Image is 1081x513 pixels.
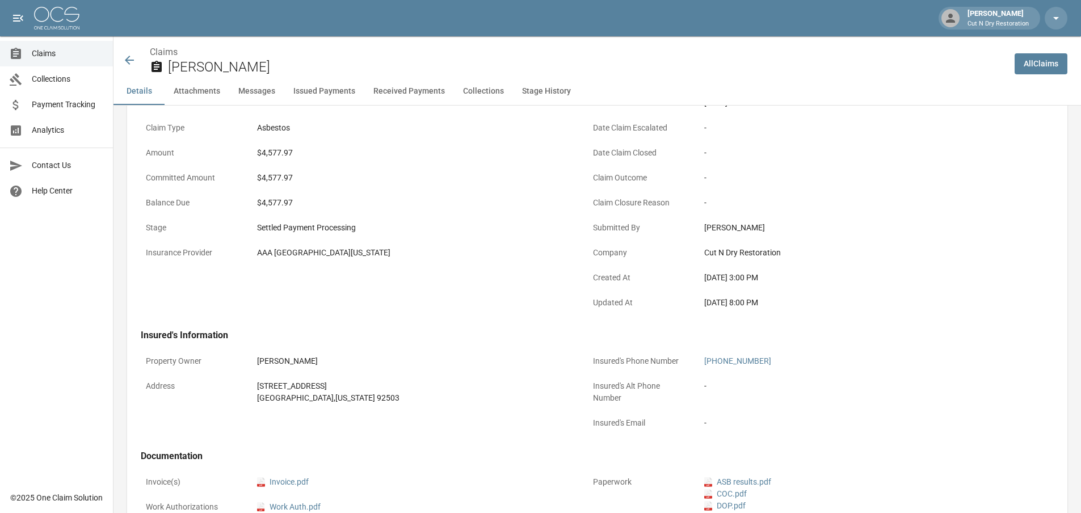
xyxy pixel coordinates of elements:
[588,350,690,372] p: Insured's Phone Number
[454,78,513,105] button: Collections
[32,73,104,85] span: Collections
[704,417,1016,429] div: -
[257,380,569,392] div: [STREET_ADDRESS]
[704,297,1016,309] div: [DATE] 8:00 PM
[32,185,104,197] span: Help Center
[588,267,690,289] p: Created At
[141,142,243,164] p: Amount
[229,78,284,105] button: Messages
[704,147,1016,159] div: -
[257,247,569,259] div: AAA [GEOGRAPHIC_DATA][US_STATE]
[704,247,1016,259] div: Cut N Dry Restoration
[113,78,165,105] button: Details
[257,172,569,184] div: $4,577.97
[704,500,746,512] a: pdfDOP.pdf
[588,242,690,264] p: Company
[141,451,1021,462] h4: Documentation
[141,350,243,372] p: Property Owner
[704,356,771,365] a: [PHONE_NUMBER]
[32,159,104,171] span: Contact Us
[7,7,30,30] button: open drawer
[257,197,569,209] div: $4,577.97
[141,217,243,239] p: Stage
[1015,53,1067,74] a: AllClaims
[963,8,1033,28] div: [PERSON_NAME]
[257,355,569,367] div: [PERSON_NAME]
[704,197,1016,209] div: -
[257,122,569,134] div: Asbestos
[257,222,569,234] div: Settled Payment Processing
[588,375,690,409] p: Insured's Alt Phone Number
[704,222,1016,234] div: [PERSON_NAME]
[141,242,243,264] p: Insurance Provider
[704,122,1016,134] div: -
[113,78,1081,105] div: anchor tabs
[588,167,690,189] p: Claim Outcome
[704,488,747,500] a: pdfCOC.pdf
[588,217,690,239] p: Submitted By
[704,172,1016,184] div: -
[34,7,79,30] img: ocs-logo-white-transparent.png
[588,192,690,214] p: Claim Closure Reason
[141,167,243,189] p: Committed Amount
[141,471,243,493] p: Invoice(s)
[257,501,321,513] a: pdfWork Auth.pdf
[10,492,103,503] div: © 2025 One Claim Solution
[141,117,243,139] p: Claim Type
[32,48,104,60] span: Claims
[284,78,364,105] button: Issued Payments
[257,392,569,404] div: [GEOGRAPHIC_DATA] , [US_STATE] 92503
[257,147,569,159] div: $4,577.97
[141,375,243,397] p: Address
[704,380,1016,392] div: -
[513,78,580,105] button: Stage History
[32,99,104,111] span: Payment Tracking
[364,78,454,105] button: Received Payments
[588,412,690,434] p: Insured's Email
[150,47,178,57] a: Claims
[141,192,243,214] p: Balance Due
[257,476,309,488] a: pdfInvoice.pdf
[588,292,690,314] p: Updated At
[141,330,1021,341] h4: Insured's Information
[588,117,690,139] p: Date Claim Escalated
[968,19,1029,29] p: Cut N Dry Restoration
[165,78,229,105] button: Attachments
[168,59,1006,75] h2: [PERSON_NAME]
[704,272,1016,284] div: [DATE] 3:00 PM
[588,471,690,493] p: Paperwork
[150,45,1006,59] nav: breadcrumb
[588,142,690,164] p: Date Claim Closed
[32,124,104,136] span: Analytics
[704,476,771,488] a: pdfASB results.pdf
